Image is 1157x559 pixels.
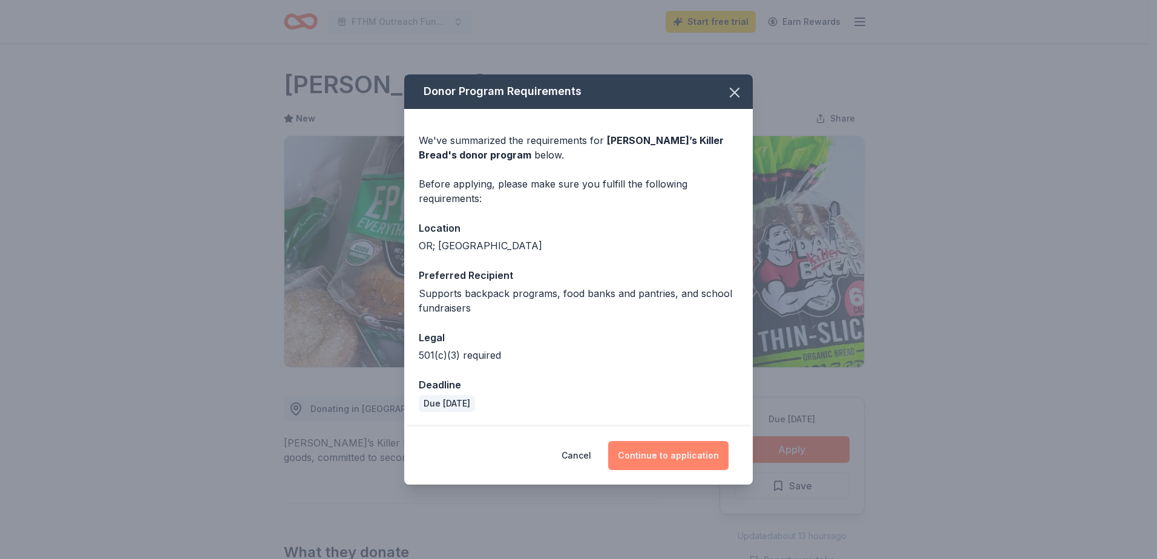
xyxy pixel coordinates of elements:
div: Before applying, please make sure you fulfill the following requirements: [419,177,738,206]
button: Continue to application [608,441,729,470]
div: Deadline [419,377,738,393]
div: Donor Program Requirements [404,74,753,109]
div: Due [DATE] [419,395,475,412]
div: Location [419,220,738,236]
div: Supports backpack programs, food banks and pantries, and school fundraisers [419,286,738,315]
div: OR; [GEOGRAPHIC_DATA] [419,238,738,253]
div: Legal [419,330,738,345]
div: Preferred Recipient [419,267,738,283]
div: We've summarized the requirements for below. [419,133,738,162]
div: 501(c)(3) required [419,348,738,362]
button: Cancel [562,441,591,470]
